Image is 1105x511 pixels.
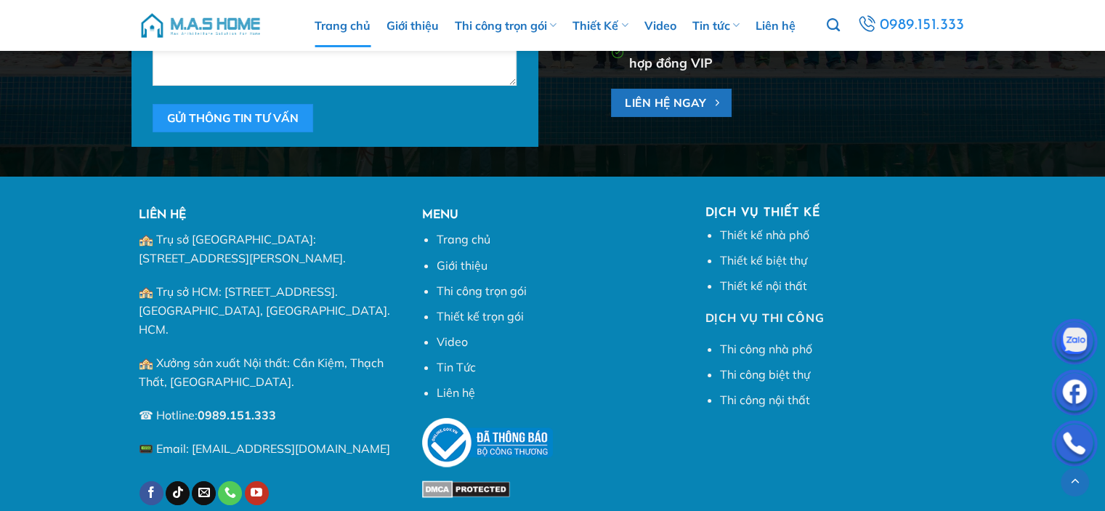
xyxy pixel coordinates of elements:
a: Theo dõi trên TikTok [166,481,190,506]
a: Video [644,4,676,47]
a: Gửi email cho chúng tôi [192,481,216,506]
p: 🏤 Trụ sở [GEOGRAPHIC_DATA]: [STREET_ADDRESS][PERSON_NAME]. [139,230,400,267]
p: ☎ Hotline: [139,406,400,425]
a: Thiết Kế [572,4,628,47]
img: Facebook [1053,373,1096,417]
strong: MENU [422,209,458,221]
img: Phone [1053,424,1096,467]
a: Giới thiệu [437,258,487,273]
a: Liên hệ [437,385,475,400]
a: Thiết kế trọn gói [437,309,524,323]
a: Tin Tức [437,360,476,374]
a: Thiết kế biệt thự [720,253,807,267]
a: Thi công nội thất [720,393,810,407]
a: Thiết kế nhà phố [720,228,809,242]
a: Trang chủ [315,4,371,47]
p: 🏤 Xưởng sản xuất Nội thất: Cần Kiệm, Thạch Thất, [GEOGRAPHIC_DATA]. [139,354,400,391]
a: Tìm kiếm [826,10,839,41]
span: 0989.151.333 [880,13,965,38]
a: Giới thiệu [386,4,439,47]
a: Thi công trọn gói [437,283,527,298]
strong: LIÊN HỆ [139,209,186,221]
a: Tin tức [692,4,740,47]
a: Gọi cho chúng tôi [218,481,242,506]
img: Zalo [1053,322,1096,366]
strong: Dịch vụ thiết kế [705,207,820,219]
a: Lên đầu trang [1061,468,1089,496]
a: Video [437,334,468,349]
span: Liên hệ ngay [625,94,707,112]
a: Liên hệ [756,4,796,47]
p: 🏤 Trụ sở HCM: [STREET_ADDRESS]. [GEOGRAPHIC_DATA], [GEOGRAPHIC_DATA]. HCM. [139,283,400,339]
a: 0989.151.333 [198,408,276,422]
a: Theo dõi trên YouTube [245,481,269,506]
a: Theo dõi trên Facebook [139,481,163,506]
img: M.A.S HOME – Tổng Thầu Thiết Kế Và Xây Nhà Trọn Gói [139,4,262,47]
strong: Dịch vụ thi công [705,310,825,325]
img: DMCA.com Protection Status [422,480,510,498]
a: 0989.151.333 [855,12,966,39]
input: Gửi thông tin tư vấn [153,104,312,132]
a: Thi công trọn gói [455,4,556,47]
a: Thiết kế nội thất [720,278,807,293]
a: Thi công biệt thự [720,367,810,382]
a: Thi công nhà phố [720,342,812,356]
a: Liên hệ ngay [611,89,732,117]
a: Trang chủ [437,232,490,246]
p: 📟 Email: [EMAIL_ADDRESS][DOMAIN_NAME] [139,440,400,459]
